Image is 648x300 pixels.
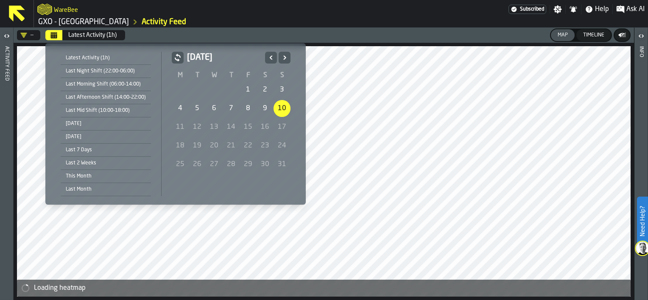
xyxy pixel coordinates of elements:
[240,81,257,98] div: 1
[223,137,240,154] div: Thursday 21 August 2025
[61,106,151,115] div: Last Mid Shift (10:00-18:00)
[257,81,274,98] div: 2
[172,70,290,174] table: August 2025
[61,119,151,128] div: [DATE]
[223,156,240,173] div: 28
[274,119,290,136] div: Sunday 17 August 2025
[61,80,151,89] div: Last Morning Shift (06:00-14:00)
[274,81,290,98] div: Sunday 3 August 2025
[172,100,189,117] div: Monday 4 August 2025
[189,100,206,117] div: 5
[172,52,184,64] button: button-
[189,156,206,173] div: Tuesday 26 August 2025
[240,137,257,154] div: Friday 22 August 2025
[223,119,240,136] div: Thursday 14 August 2025
[189,100,206,117] div: Tuesday 5 August 2025
[274,100,290,117] div: Selected Date: Sunday 10 August 2025, Sunday 10 August 2025 selected, Last available date
[61,132,151,142] div: [DATE]
[172,137,189,154] div: 18
[257,81,274,98] div: Saturday 2 August 2025
[257,119,274,136] div: Saturday 16 August 2025
[206,137,223,154] div: Wednesday 20 August 2025
[189,119,206,136] div: Tuesday 12 August 2025
[61,93,151,102] div: Last Afternoon Shift (14:00-22:00)
[240,156,257,173] div: 29
[240,70,257,81] th: F
[223,119,240,136] div: 14
[61,53,151,63] div: Latest Activity (1h)
[274,137,290,154] div: 24
[189,70,206,81] th: T
[172,156,189,173] div: 25
[172,119,189,136] div: Monday 11 August 2025
[61,67,151,76] div: Last Night Shift (22:00-06:00)
[61,145,151,155] div: Last 7 Days
[240,119,257,136] div: 15
[206,70,223,81] th: W
[638,197,647,245] label: Need Help?
[274,81,290,98] div: 3
[257,119,274,136] div: 16
[189,137,206,154] div: 19
[172,70,189,81] th: M
[274,70,290,81] th: S
[257,156,274,173] div: 30
[223,70,240,81] th: T
[206,100,223,117] div: 6
[257,70,274,81] th: S
[172,137,189,154] div: Monday 18 August 2025
[189,119,206,136] div: 12
[206,119,223,136] div: Wednesday 13 August 2025
[172,156,189,173] div: Monday 25 August 2025
[189,137,206,154] div: Tuesday 19 August 2025
[206,100,223,117] div: Wednesday 6 August 2025
[223,100,240,117] div: Thursday 7 August 2025
[257,100,274,117] div: 9
[189,156,206,173] div: 26
[240,100,257,117] div: Friday 8 August 2025
[274,100,290,117] div: 10
[61,158,151,168] div: Last 2 Weeks
[172,119,189,136] div: 11
[240,156,257,173] div: Friday 29 August 2025
[274,156,290,173] div: 31
[206,156,223,173] div: Wednesday 27 August 2025
[257,156,274,173] div: Saturday 30 August 2025
[223,100,240,117] div: 7
[257,137,274,154] div: 23
[240,119,257,136] div: Friday 15 August 2025
[274,137,290,154] div: Sunday 24 August 2025
[240,100,257,117] div: 8
[52,50,299,198] div: Select date range Select date range
[274,156,290,173] div: Sunday 31 August 2025
[172,100,189,117] div: 4
[240,81,257,98] div: Friday 1 August 2025
[223,156,240,173] div: Thursday 28 August 2025
[206,137,223,154] div: 20
[206,156,223,173] div: 27
[187,52,262,64] h2: [DATE]
[61,185,151,194] div: Last Month
[61,172,151,181] div: This Month
[172,52,290,174] div: August 2025
[274,119,290,136] div: 17
[240,137,257,154] div: 22
[206,119,223,136] div: 13
[265,52,277,64] button: Previous
[257,137,274,154] div: Saturday 23 August 2025
[279,52,290,64] button: Next
[257,100,274,117] div: Saturday 9 August 2025
[223,137,240,154] div: 21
